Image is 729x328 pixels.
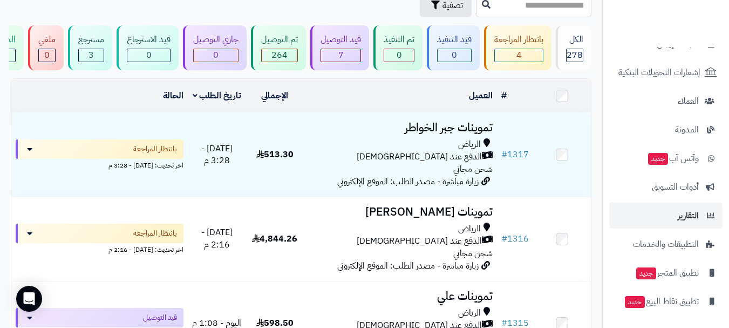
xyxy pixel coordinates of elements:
span: الدفع عند [DEMOGRAPHIC_DATA] [357,151,482,163]
span: شحن مجاني [453,247,493,260]
a: أدوات التسويق [609,174,723,200]
span: 4,844.26 [252,232,297,245]
a: الحالة [163,89,183,102]
div: ملغي [38,34,56,46]
div: 3 [79,49,104,62]
div: 7 [321,49,360,62]
span: 0 [44,49,50,62]
span: 3 [88,49,94,62]
a: التطبيقات والخدمات [609,231,723,257]
span: 278 [567,49,583,62]
span: # [501,148,507,161]
span: الدفع عند [DEMOGRAPHIC_DATA] [357,235,482,247]
a: تطبيق المتجرجديد [609,260,723,286]
div: 0 [127,49,170,62]
span: زيارة مباشرة - مصدر الطلب: الموقع الإلكتروني [337,259,479,272]
a: العميل [469,89,493,102]
div: 0 [438,49,471,62]
a: التقارير [609,203,723,229]
a: الكل278 [554,25,594,70]
span: أدوات التسويق [652,179,699,195]
h3: تموينات [PERSON_NAME] [308,206,493,218]
span: [DATE] - 3:28 م [201,142,233,168]
a: # [501,89,507,102]
a: تاريخ الطلب [193,89,242,102]
span: قيد التوصيل [143,312,177,323]
div: قيد التنفيذ [437,34,472,46]
span: 7 [338,49,344,62]
div: الكل [566,34,583,46]
span: التطبيقات والخدمات [633,237,699,252]
div: اخر تحديث: [DATE] - 3:28 م [16,159,183,170]
a: بانتظار المراجعة 4 [482,25,554,70]
div: 0 [384,49,414,62]
span: جديد [625,296,645,308]
a: المدونة [609,117,723,143]
div: Open Intercom Messenger [16,286,42,312]
div: اخر تحديث: [DATE] - 2:16 م [16,243,183,255]
span: جديد [648,153,668,165]
div: بانتظار المراجعة [494,34,543,46]
span: تطبيق المتجر [635,265,699,280]
a: العملاء [609,88,723,114]
span: وآتس آب [647,151,699,166]
a: قيد التنفيذ 0 [425,25,482,70]
a: جاري التوصيل 0 [181,25,249,70]
span: 4 [516,49,522,62]
span: 0 [146,49,152,62]
span: جديد [636,267,656,279]
span: المدونة [675,122,699,137]
span: 264 [271,49,288,62]
span: التقارير [678,208,699,223]
a: مسترجع 3 [66,25,114,70]
span: بانتظار المراجعة [133,144,177,155]
span: زيارة مباشرة - مصدر الطلب: الموقع الإلكتروني [337,175,479,188]
div: 4 [495,49,543,62]
span: 0 [452,49,457,62]
span: بانتظار المراجعة [133,228,177,239]
h3: تموينات جبر الخواطر [308,122,493,134]
a: إشعارات التحويلات البنكية [609,59,723,85]
span: 513.30 [256,148,294,161]
span: # [501,232,507,245]
span: 0 [397,49,402,62]
div: قيد الاسترجاع [127,34,171,46]
div: قيد التوصيل [321,34,361,46]
div: 0 [194,49,238,62]
a: قيد الاسترجاع 0 [114,25,181,70]
span: [DATE] - 2:16 م [201,226,233,251]
a: تم التوصيل 264 [249,25,308,70]
a: تطبيق نقاط البيعجديد [609,289,723,314]
div: جاري التوصيل [193,34,239,46]
span: 0 [213,49,219,62]
span: إشعارات التحويلات البنكية [618,65,700,80]
div: تم التنفيذ [384,34,414,46]
div: 0 [39,49,55,62]
img: logo-2.png [656,15,719,38]
span: الرياض [458,307,481,319]
span: تطبيق نقاط البيع [624,294,699,309]
span: العملاء [678,93,699,109]
div: مسترجع [78,34,104,46]
div: 264 [262,49,297,62]
div: تم التوصيل [261,34,298,46]
a: #1317 [501,148,529,161]
span: الرياض [458,223,481,235]
a: الإجمالي [261,89,288,102]
a: #1316 [501,232,529,245]
a: قيد التوصيل 7 [308,25,371,70]
a: ملغي 0 [26,25,66,70]
a: تم التنفيذ 0 [371,25,425,70]
a: وآتس آبجديد [609,145,723,171]
h3: تموينات علي [308,290,493,303]
span: الرياض [458,138,481,151]
span: شحن مجاني [453,163,493,176]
